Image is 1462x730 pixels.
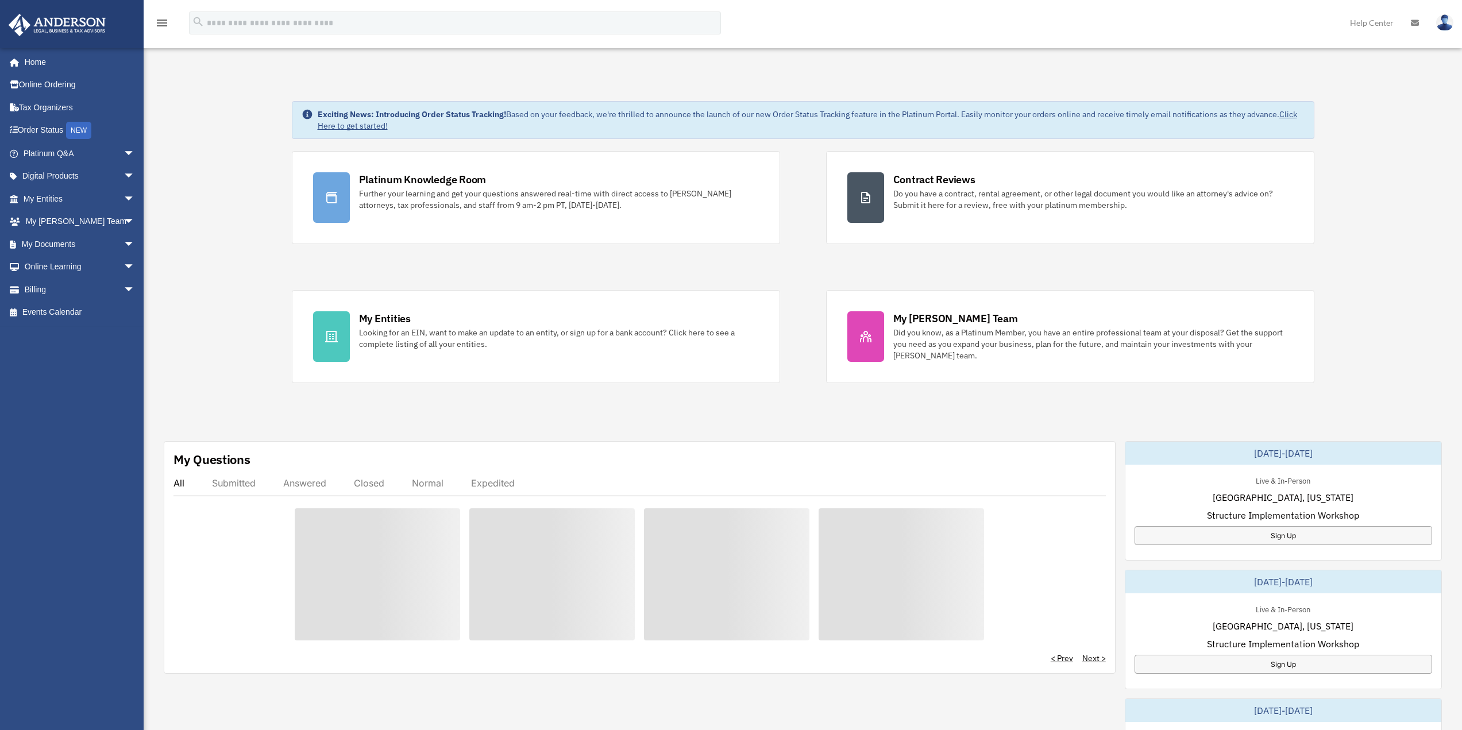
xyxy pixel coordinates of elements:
div: Live & In-Person [1247,602,1320,615]
div: [DATE]-[DATE] [1125,442,1441,465]
a: Online Learningarrow_drop_down [8,256,152,279]
div: Expedited [471,477,515,489]
a: My Entities Looking for an EIN, want to make an update to an entity, or sign up for a bank accoun... [292,290,780,383]
div: Live & In-Person [1247,474,1320,486]
a: Platinum Knowledge Room Further your learning and get your questions answered real-time with dire... [292,151,780,244]
span: arrow_drop_down [124,165,146,188]
span: Structure Implementation Workshop [1207,508,1359,522]
div: [DATE]-[DATE] [1125,699,1441,722]
a: menu [155,20,169,30]
div: Based on your feedback, we're thrilled to announce the launch of our new Order Status Tracking fe... [318,109,1305,132]
div: [DATE]-[DATE] [1125,570,1441,593]
div: Looking for an EIN, want to make an update to an entity, or sign up for a bank account? Click her... [359,327,759,350]
span: arrow_drop_down [124,278,146,302]
i: menu [155,16,169,30]
div: Closed [354,477,384,489]
img: Anderson Advisors Platinum Portal [5,14,109,36]
div: Submitted [212,477,256,489]
a: Order StatusNEW [8,119,152,142]
a: Next > [1082,652,1106,664]
span: Structure Implementation Workshop [1207,637,1359,651]
a: Home [8,51,146,74]
span: arrow_drop_down [124,233,146,256]
a: My [PERSON_NAME] Team Did you know, as a Platinum Member, you have an entire professional team at... [826,290,1314,383]
div: My [PERSON_NAME] Team [893,311,1018,326]
span: arrow_drop_down [124,142,146,165]
a: Platinum Q&Aarrow_drop_down [8,142,152,165]
div: Platinum Knowledge Room [359,172,487,187]
a: Billingarrow_drop_down [8,278,152,301]
a: Digital Productsarrow_drop_down [8,165,152,188]
a: My [PERSON_NAME] Teamarrow_drop_down [8,210,152,233]
a: Contract Reviews Do you have a contract, rental agreement, or other legal document you would like... [826,151,1314,244]
a: My Entitiesarrow_drop_down [8,187,152,210]
a: Click Here to get started! [318,109,1297,131]
img: User Pic [1436,14,1453,31]
i: search [192,16,205,28]
span: arrow_drop_down [124,210,146,234]
div: Did you know, as a Platinum Member, you have an entire professional team at your disposal? Get th... [893,327,1293,361]
div: Further your learning and get your questions answered real-time with direct access to [PERSON_NAM... [359,188,759,211]
a: < Prev [1051,652,1073,664]
a: My Documentsarrow_drop_down [8,233,152,256]
div: My Questions [173,451,250,468]
span: arrow_drop_down [124,187,146,211]
div: Answered [283,477,326,489]
span: arrow_drop_down [124,256,146,279]
a: Sign Up [1135,655,1432,674]
a: Online Ordering [8,74,152,96]
div: My Entities [359,311,411,326]
div: Normal [412,477,443,489]
div: Contract Reviews [893,172,975,187]
div: NEW [66,122,91,139]
a: Tax Organizers [8,96,152,119]
a: Sign Up [1135,526,1432,545]
span: [GEOGRAPHIC_DATA], [US_STATE] [1213,490,1353,504]
strong: Exciting News: Introducing Order Status Tracking! [318,109,506,119]
a: Events Calendar [8,301,152,324]
div: All [173,477,184,489]
span: [GEOGRAPHIC_DATA], [US_STATE] [1213,619,1353,633]
div: Do you have a contract, rental agreement, or other legal document you would like an attorney's ad... [893,188,1293,211]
